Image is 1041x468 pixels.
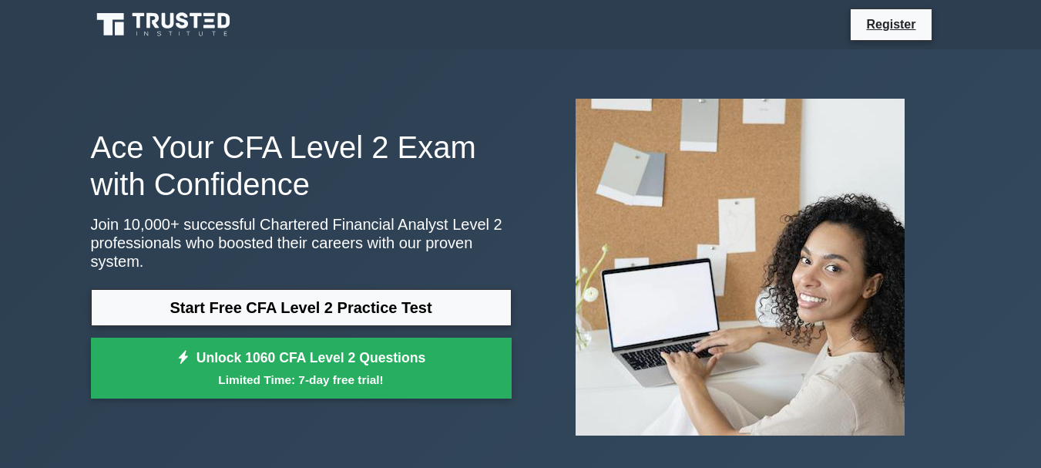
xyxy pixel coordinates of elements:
[91,289,512,326] a: Start Free CFA Level 2 Practice Test
[91,338,512,399] a: Unlock 1060 CFA Level 2 QuestionsLimited Time: 7-day free trial!
[91,129,512,203] h1: Ace Your CFA Level 2 Exam with Confidence
[91,215,512,271] p: Join 10,000+ successful Chartered Financial Analyst Level 2 professionals who boosted their caree...
[857,15,925,34] a: Register
[110,371,492,389] small: Limited Time: 7-day free trial!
